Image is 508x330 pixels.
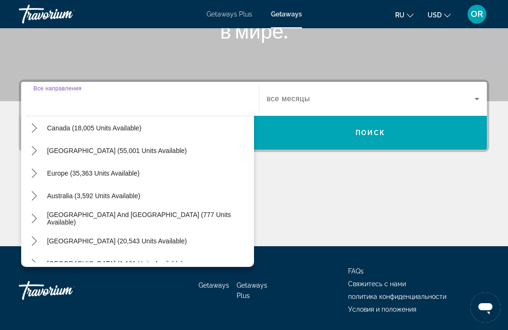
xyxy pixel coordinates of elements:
[465,4,489,24] button: User Menu
[26,143,42,159] button: Toggle Caribbean & Atlantic Islands (55,001 units available) submenu
[42,165,254,182] button: Select destination: Europe (35,363 units available)
[47,260,183,267] span: [GEOGRAPHIC_DATA] (1,131 units available)
[47,169,140,177] span: Europe (35,363 units available)
[33,94,246,105] input: Select destination
[33,85,81,91] span: Все направления
[348,267,364,275] a: FAQs
[47,147,187,154] span: [GEOGRAPHIC_DATA] (55,001 units available)
[47,192,140,200] span: Australia (3,592 units available)
[206,10,252,18] a: Getaways Plus
[271,10,302,18] a: Getaways
[471,9,483,19] span: OR
[47,237,187,245] span: [GEOGRAPHIC_DATA] (20,543 units available)
[42,255,254,272] button: Select destination: Central America (1,131 units available)
[395,11,405,19] span: ru
[198,282,229,289] a: Getaways
[42,142,254,159] button: Select destination: Caribbean & Atlantic Islands (55,001 units available)
[19,2,113,26] a: Travorium
[395,8,413,22] button: Change language
[267,95,310,103] span: все месяцы
[42,233,254,250] button: Select destination: South America (20,543 units available)
[26,210,42,227] button: Toggle South Pacific and Oceania (777 units available) submenu
[348,306,416,313] a: Условия и положения
[348,293,446,300] a: политика конфиденциальности
[237,282,267,299] a: Getaways Plus
[428,11,442,19] span: USD
[26,120,42,137] button: Toggle Canada (18,005 units available) submenu
[26,256,42,272] button: Toggle Central America (1,131 units available) submenu
[42,120,254,137] button: Select destination: Canada (18,005 units available)
[21,111,254,267] div: Destination options
[254,116,487,150] button: Search
[26,233,42,250] button: Toggle South America (20,543 units available) submenu
[42,210,254,227] button: Select destination: South Pacific and Oceania (777 units available)
[470,292,500,322] iframe: Кнопка запуска окна обмена сообщениями
[26,165,42,182] button: Toggle Europe (35,363 units available) submenu
[428,8,451,22] button: Change currency
[356,129,385,137] span: Поиск
[42,187,254,204] button: Select destination: Australia (3,592 units available)
[26,188,42,204] button: Toggle Australia (3,592 units available) submenu
[19,276,113,305] a: Go Home
[21,82,487,150] div: Search widget
[47,124,142,132] span: Canada (18,005 units available)
[47,211,249,226] span: [GEOGRAPHIC_DATA] and [GEOGRAPHIC_DATA] (777 units available)
[348,280,406,288] a: Свяжитесь с нами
